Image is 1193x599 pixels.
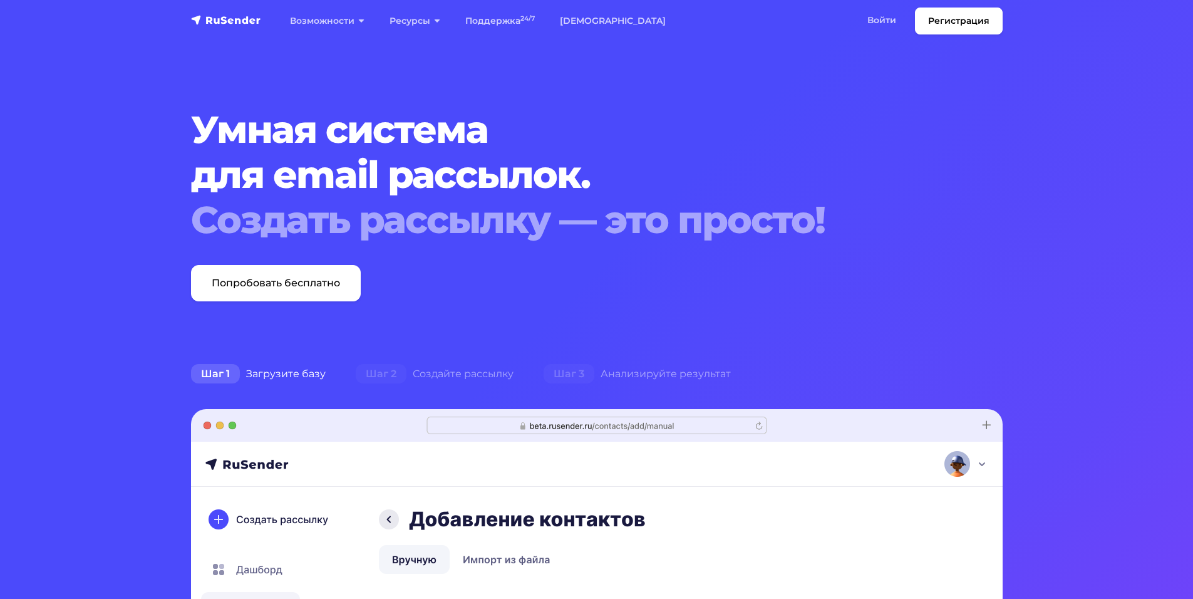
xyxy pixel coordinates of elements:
div: Загрузите базу [176,362,341,387]
a: Поддержка24/7 [453,8,547,34]
div: Создайте рассылку [341,362,529,387]
div: Создать рассылку — это просто! [191,197,934,242]
span: Шаг 2 [356,364,406,384]
a: Ресурсы [377,8,453,34]
sup: 24/7 [520,14,535,23]
span: Шаг 1 [191,364,240,384]
img: RuSender [191,14,261,26]
a: Попробовать бесплатно [191,265,361,301]
span: Шаг 3 [544,364,594,384]
a: Регистрация [915,8,1003,34]
h1: Умная система для email рассылок. [191,107,934,242]
div: Анализируйте результат [529,362,746,387]
a: Возможности [277,8,377,34]
a: [DEMOGRAPHIC_DATA] [547,8,678,34]
a: Войти [855,8,909,33]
